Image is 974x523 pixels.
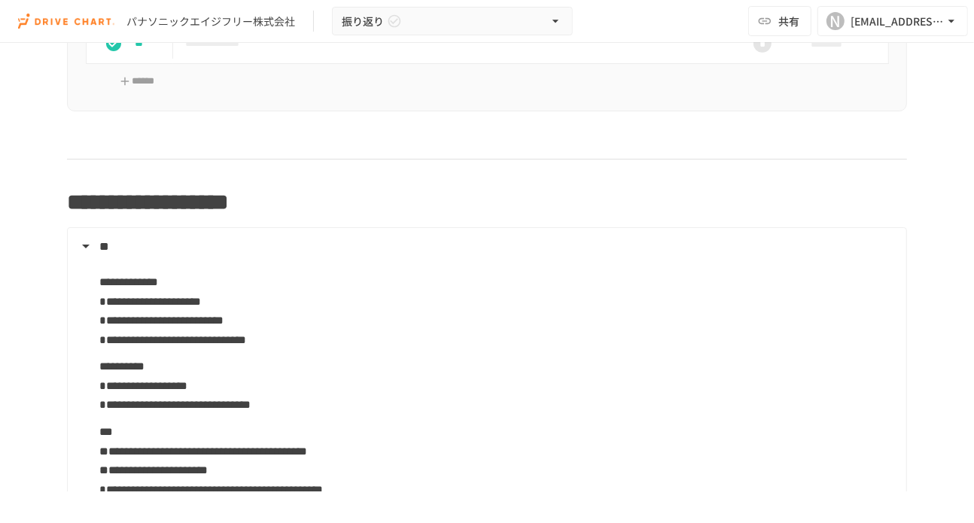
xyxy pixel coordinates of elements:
[99,29,129,59] button: status
[126,14,295,29] div: パナソニックエイジフリー株式会社
[817,6,968,36] button: N[EMAIL_ADDRESS][DOMAIN_NAME]
[332,7,573,36] button: 振り返り
[778,13,799,29] span: 共有
[342,12,384,31] span: 振り返り
[826,12,845,30] div: N
[748,6,811,36] button: 共有
[851,12,944,31] div: [EMAIL_ADDRESS][DOMAIN_NAME]
[18,9,114,33] img: i9VDDS9JuLRLX3JIUyK59LcYp6Y9cayLPHs4hOxMB9W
